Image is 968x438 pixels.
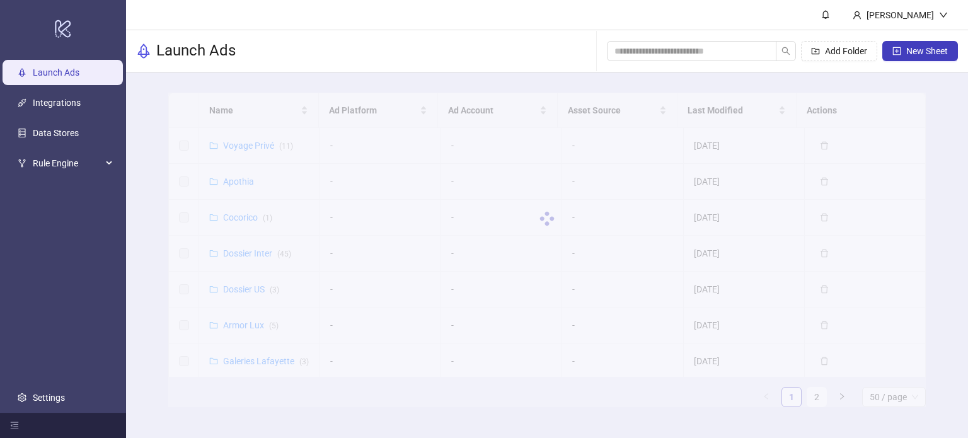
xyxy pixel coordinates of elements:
[156,41,236,61] h3: Launch Ads
[861,8,939,22] div: [PERSON_NAME]
[892,47,901,55] span: plus-square
[33,393,65,403] a: Settings
[33,67,79,78] a: Launch Ads
[781,47,790,55] span: search
[825,46,867,56] span: Add Folder
[939,11,948,20] span: down
[906,46,948,56] span: New Sheet
[801,41,877,61] button: Add Folder
[18,159,26,168] span: fork
[821,10,830,19] span: bell
[882,41,958,61] button: New Sheet
[136,43,151,59] span: rocket
[33,151,102,176] span: Rule Engine
[853,11,861,20] span: user
[811,47,820,55] span: folder-add
[10,421,19,430] span: menu-fold
[33,128,79,138] a: Data Stores
[33,98,81,108] a: Integrations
